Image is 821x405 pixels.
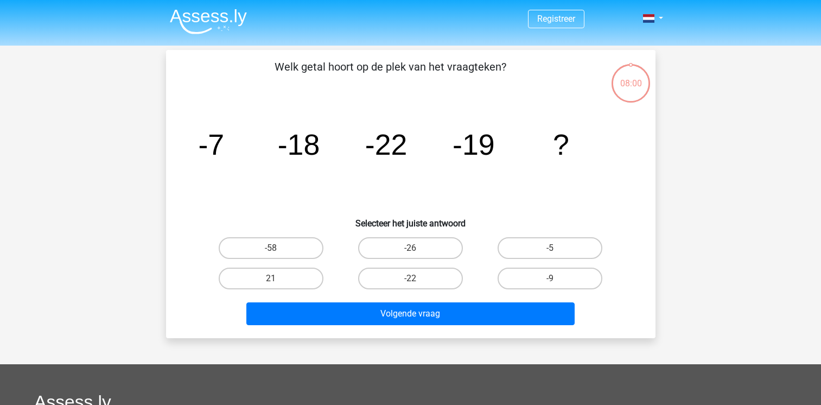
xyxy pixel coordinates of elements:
[498,237,602,259] label: -5
[198,128,224,161] tspan: -7
[365,128,407,161] tspan: -22
[537,14,575,24] a: Registreer
[183,59,597,91] p: Welk getal hoort op de plek van het vraagteken?
[219,237,323,259] label: -58
[553,128,569,161] tspan: ?
[219,268,323,289] label: 21
[358,237,463,259] label: -26
[358,268,463,289] label: -22
[170,9,247,34] img: Assessly
[183,210,638,229] h6: Selecteer het juiste antwoord
[498,268,602,289] label: -9
[453,128,495,161] tspan: -19
[246,302,575,325] button: Volgende vraag
[610,63,651,90] div: 08:00
[277,128,320,161] tspan: -18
